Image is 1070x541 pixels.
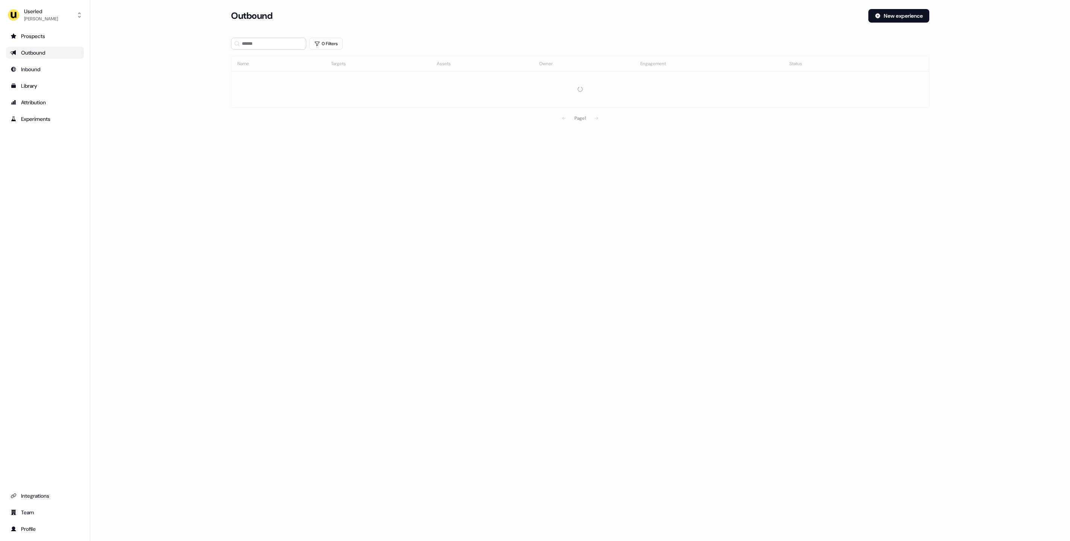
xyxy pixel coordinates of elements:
[231,10,272,21] h3: Outbound
[11,66,79,73] div: Inbound
[6,30,84,42] a: Go to prospects
[6,490,84,502] a: Go to integrations
[6,96,84,108] a: Go to attribution
[6,80,84,92] a: Go to templates
[24,15,58,23] div: [PERSON_NAME]
[6,523,84,535] a: Go to profile
[6,47,84,59] a: Go to outbound experience
[11,509,79,516] div: Team
[6,63,84,75] a: Go to Inbound
[868,9,929,23] button: New experience
[24,8,58,15] div: Userled
[11,492,79,500] div: Integrations
[6,506,84,518] a: Go to team
[11,115,79,123] div: Experiments
[11,49,79,56] div: Outbound
[6,6,84,24] button: Userled[PERSON_NAME]
[309,38,343,50] button: 0 Filters
[6,113,84,125] a: Go to experiments
[11,525,79,533] div: Profile
[11,82,79,90] div: Library
[11,99,79,106] div: Attribution
[11,32,79,40] div: Prospects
